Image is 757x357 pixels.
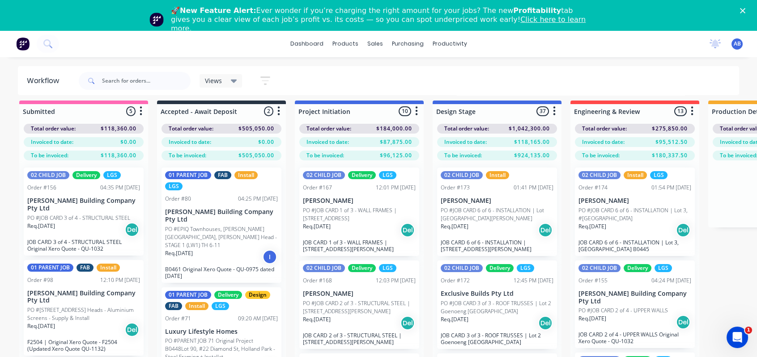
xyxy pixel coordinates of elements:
[31,125,76,133] span: Total order value:
[437,260,557,349] div: 02 CHILD JOBDeliveryLGSOrder #17212:45 PM [DATE]Exclusive Builds Pty LtdPO #JOB CARD 3 of 3 - ROO...
[652,151,688,160] span: $180,337.50
[303,197,416,205] p: [PERSON_NAME]
[238,195,278,203] div: 04:25 PM [DATE]
[444,138,487,146] span: Invoiced to date:
[514,277,553,285] div: 12:45 PM [DATE]
[578,331,691,344] p: JOB CARD 2 of 4 - UPPER WALLS Original Xero Quote - QU-1032
[676,315,690,329] div: Del
[165,208,278,223] p: [PERSON_NAME] Building Company Pty Ltd
[171,15,586,33] a: Click here to learn more.
[578,290,691,305] p: [PERSON_NAME] Building Company Pty Ltd
[303,277,332,285] div: Order #168
[27,76,64,86] div: Workflow
[578,223,606,231] p: Req. [DATE]
[214,171,231,179] div: FAB
[165,249,193,257] p: Req. [DATE]
[258,138,274,146] span: $0.00
[734,40,741,48] span: AB
[303,206,416,223] p: PO #JOB CARD 1 of 3 - WALL FRAMES | [STREET_ADDRESS]
[441,315,468,323] p: Req. [DATE]
[441,264,483,272] div: 02 CHILD JOB
[745,327,752,334] span: 1
[441,223,468,231] p: Req. [DATE]
[444,125,489,133] span: Total order value:
[379,171,396,179] div: LGS
[578,264,621,272] div: 02 CHILD JOB
[165,291,211,299] div: 01 PARENT JOB
[655,264,672,272] div: LGS
[97,264,120,272] div: Install
[740,8,749,13] div: Close
[517,264,534,272] div: LGS
[578,315,606,323] p: Req. [DATE]
[582,125,627,133] span: Total order value:
[363,37,387,50] div: sales
[165,266,278,279] p: B0461 Original Xero Quote - QU-0975 dated [DATE]
[582,151,620,160] span: To be invoiced:
[101,151,136,160] span: $118,360.00
[306,125,351,133] span: Total order value:
[303,264,345,272] div: 02 CHILD JOB
[100,276,140,284] div: 12:10 PM [DATE]
[428,37,472,50] div: productivity
[299,260,419,349] div: 02 CHILD JOBDeliveryLGSOrder #16812:03 PM [DATE][PERSON_NAME]PO #JOB CARD 2 of 3 - STRUCTURAL STE...
[513,6,561,15] b: Profitability
[27,290,140,305] p: [PERSON_NAME] Building Company Pty Ltd
[651,277,691,285] div: 04:24 PM [DATE]
[205,76,222,85] span: Views
[212,302,229,310] div: LGS
[441,171,483,179] div: 02 CHILD JOB
[441,299,553,315] p: PO #JOB CARD 3 of 3 - ROOF TRUSSES | Lot 2 Goenoeng [GEOGRAPHIC_DATA]
[245,291,270,299] div: Design
[328,37,363,50] div: products
[303,171,345,179] div: 02 CHILD JOB
[169,138,211,146] span: Invoiced to date:
[27,222,55,230] p: Req. [DATE]
[509,125,550,133] span: $1,042,300.00
[102,72,191,90] input: Search for orders...
[24,168,144,256] div: 02 CHILD JOBDeliveryLGSOrder #15604:35 PM [DATE][PERSON_NAME] Building Company Pty LtdPO #JOB CAR...
[486,264,514,272] div: Delivery
[441,277,470,285] div: Order #172
[27,184,56,192] div: Order #156
[120,138,136,146] span: $0.00
[387,37,428,50] div: purchasing
[27,322,55,330] p: Req. [DATE]
[400,223,415,237] div: Del
[514,138,550,146] span: $118,165.00
[303,239,416,252] p: JOB CARD 1 of 3 - WALL FRAMES | [STREET_ADDRESS][PERSON_NAME]
[441,239,553,252] p: JOB CARD 6 of 6 - INSTALLATION | [STREET_ADDRESS][PERSON_NAME]
[27,171,69,179] div: 02 CHILD JOB
[171,6,593,33] div: 🚀 Ever wonder if you’re charging the right amount for your jobs? The new tab gives you a clear vi...
[263,250,277,264] div: I
[77,264,94,272] div: FAB
[578,307,668,315] p: PO #JOB CARD 2 of 4 - UPPER WALLS
[578,197,691,205] p: [PERSON_NAME]
[303,290,416,298] p: [PERSON_NAME]
[651,184,691,192] div: 01:54 PM [DATE]
[582,138,625,146] span: Invoiced to date:
[103,171,121,179] div: LGS
[100,184,140,192] div: 04:35 PM [DATE]
[514,151,550,160] span: $924,135.00
[16,37,30,50] img: Factory
[165,315,191,323] div: Order #71
[169,125,213,133] span: Total order value:
[676,223,690,237] div: Del
[72,171,100,179] div: Delivery
[185,302,208,310] div: Install
[27,239,140,252] p: JOB CARD 3 of 4 - STRUCTURAL STEEL Original Xero Quote - QU-1032
[286,37,328,50] a: dashboard
[306,151,344,160] span: To be invoiced:
[376,184,416,192] div: 12:01 PM [DATE]
[380,138,412,146] span: $87,875.00
[27,214,130,222] p: PO #JOB CARD 3 of 4 - STRUCTURAL STEEL
[379,264,396,272] div: LGS
[578,171,621,179] div: 02 CHILD JOB
[27,264,73,272] div: 01 PARENT JOB
[441,332,553,345] p: JOB CARD 3 of 3 - ROOF TRUSSES | Lot 2 Goenoeng [GEOGRAPHIC_DATA]
[441,206,553,223] p: PO #JOB CARD 6 of 6 - INSTALLATION | Lot [GEOGRAPHIC_DATA][PERSON_NAME]
[575,168,695,256] div: 02 CHILD JOBInstallLGSOrder #17401:54 PM [DATE][PERSON_NAME]PO #JOB CARD 6 of 6 - INSTALLATION | ...
[578,206,691,223] p: PO #JOB CARD 6 of 6 - INSTALLATION | Lot 3, #[GEOGRAPHIC_DATA]
[165,225,278,249] p: PO #EPIQ Townhouses, [PERSON_NAME][GEOGRAPHIC_DATA], [PERSON_NAME] Head - STAGE 1 (LW1) TH 6-11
